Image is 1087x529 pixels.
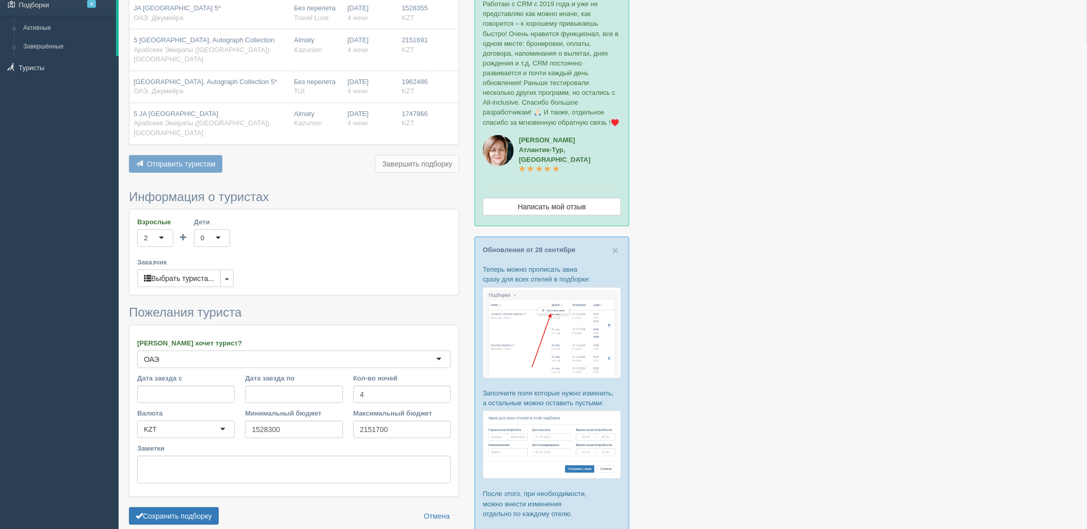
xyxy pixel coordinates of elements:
[348,77,394,96] div: [DATE]
[402,110,428,118] span: 1747866
[402,87,415,95] span: KZT
[348,109,394,128] div: [DATE]
[402,14,415,22] span: KZT
[348,36,394,55] div: [DATE]
[483,410,621,479] img: %D0%BF%D0%BE%D0%B4%D0%B1%D0%BE%D1%80%D0%BA%D0%B0-%D0%B0%D0%B2%D0%B8%D0%B0-2-%D1%81%D1%80%D0%BC-%D...
[294,46,322,54] span: Kazunion
[348,87,368,95] span: 4 ночи
[402,4,428,12] span: 1528355
[134,87,184,95] span: ОАЭ, Джумейра
[137,257,451,267] label: Заказчик
[134,46,271,63] span: Арабские Эмираты ([GEOGRAPHIC_DATA]), [GEOGRAPHIC_DATA]
[519,136,591,173] a: [PERSON_NAME]Атлантик-Тур, [GEOGRAPHIC_DATA]
[134,4,221,12] span: JA [GEOGRAPHIC_DATA] 5*
[134,119,271,137] span: Арабские Эмираты ([GEOGRAPHIC_DATA]), [GEOGRAPHIC_DATA]
[483,388,621,408] p: Заполните поля которые нужно изменить, а остальные можно оставить пустыми:
[147,160,216,168] span: Отправить туристам
[137,217,173,227] label: Взрослые
[348,46,368,54] span: 4 ночи
[483,287,621,378] img: %D0%BF%D0%BE%D0%B4%D0%B1%D0%BE%D1%80%D0%BA%D0%B0-%D0%B0%D0%B2%D0%B8%D0%B0-1-%D1%81%D1%80%D0%BC-%D...
[194,217,230,227] label: Дети
[483,135,514,166] img: aicrm_2143.jpg
[294,119,322,127] span: Kazunion
[144,424,157,435] div: KZT
[294,36,339,55] div: Almaty
[402,119,415,127] span: KZT
[137,338,451,348] label: [PERSON_NAME] хочет турист?
[348,14,368,22] span: 4 ночи
[417,507,457,525] a: Отмена
[19,19,116,38] a: Активные
[134,14,184,22] span: ОАЭ, Джумейра
[201,233,204,243] div: 0
[129,155,222,173] button: Отправить туристам
[137,408,235,418] label: Валюта
[245,373,343,383] label: Дата заезда по
[245,408,343,418] label: Минимальный бюджет
[348,119,368,127] span: 4 ночи
[137,270,221,287] button: Выбрать туриста...
[129,305,241,319] span: Пожелания туриста
[294,14,329,22] span: Travel Luxe
[144,354,159,365] div: ОАЭ
[129,190,459,204] h3: Информация о туристах
[612,245,619,256] button: Close
[294,87,305,95] span: TUI
[294,77,339,96] div: Без перелета
[402,78,428,86] span: 1962486
[134,78,277,86] span: [GEOGRAPHIC_DATA], Autograph Collection 5*
[353,386,451,403] input: 7-10 или 7,10,14
[483,489,621,518] p: После этого, при необходимости, можно внести изменения отдельно по каждому отелю.
[137,443,451,453] label: Заметки
[129,507,219,525] button: Сохранить подборку
[134,110,218,118] span: 5 JA [GEOGRAPHIC_DATA]
[294,109,339,128] div: Almaty
[134,36,274,44] span: 5 [GEOGRAPHIC_DATA], Autograph Collection
[402,46,415,54] span: KZT
[483,198,621,216] a: Написать мой отзыв
[348,4,394,23] div: [DATE]
[144,233,148,243] div: 2
[483,246,575,254] a: Обновления от 28 сентября
[483,264,621,284] p: Теперь можно прописать авиа сразу для всех отелей в подборке:
[376,155,459,173] button: Завершить подборку
[353,408,451,418] label: Максимальный бюджет
[294,4,339,23] div: Без перелета
[353,373,451,383] label: Кол-во ночей
[19,38,116,56] a: Завершённые
[612,244,619,256] span: ×
[137,373,235,383] label: Дата заезда с
[402,36,428,44] span: 2151691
